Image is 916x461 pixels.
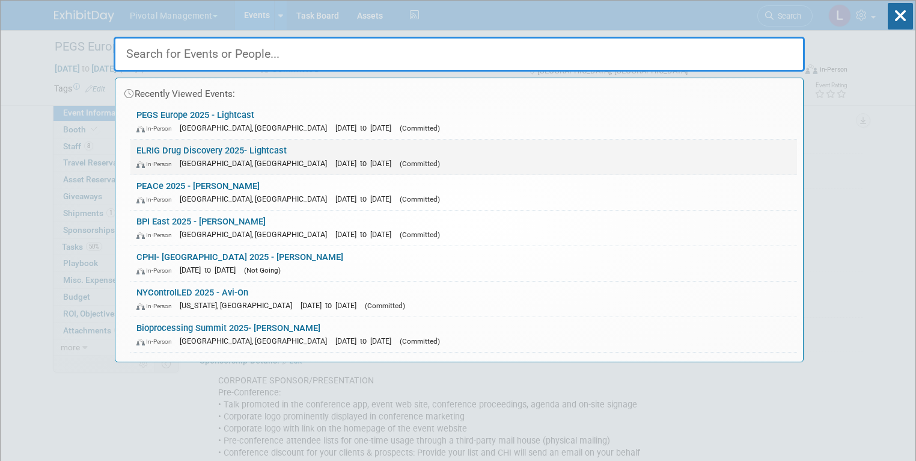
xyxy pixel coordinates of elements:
a: BPI East 2025 - [PERSON_NAME] In-Person [GEOGRAPHIC_DATA], [GEOGRAPHIC_DATA] [DATE] to [DATE] (Co... [130,211,797,246]
span: [DATE] to [DATE] [335,194,397,203]
input: Search for Events or People... [114,37,805,72]
span: In-Person [136,160,177,168]
span: [DATE] to [DATE] [180,265,242,274]
span: [DATE] to [DATE] [301,301,362,310]
a: PEGS Europe 2025 - Lightcast In-Person [GEOGRAPHIC_DATA], [GEOGRAPHIC_DATA] [DATE] to [DATE] (Com... [130,104,797,139]
span: (Committed) [400,159,440,168]
a: NYControlLED 2025 - Avi-On In-Person [US_STATE], [GEOGRAPHIC_DATA] [DATE] to [DATE] (Committed) [130,282,797,317]
span: (Committed) [400,195,440,203]
span: In-Person [136,125,177,132]
div: Recently Viewed Events: [121,78,797,104]
span: In-Person [136,302,177,310]
span: [DATE] to [DATE] [335,336,397,345]
span: [GEOGRAPHIC_DATA], [GEOGRAPHIC_DATA] [180,336,333,345]
span: [GEOGRAPHIC_DATA], [GEOGRAPHIC_DATA] [180,194,333,203]
a: ELRIG Drug Discovery 2025- Lightcast In-Person [GEOGRAPHIC_DATA], [GEOGRAPHIC_DATA] [DATE] to [DA... [130,140,797,175]
a: CPHI- [GEOGRAPHIC_DATA] 2025 - [PERSON_NAME] In-Person [DATE] to [DATE] (Not Going) [130,246,797,281]
span: (Committed) [400,230,440,239]
span: [GEOGRAPHIC_DATA], [GEOGRAPHIC_DATA] [180,123,333,132]
a: Bioprocessing Summit 2025- [PERSON_NAME] In-Person [GEOGRAPHIC_DATA], [GEOGRAPHIC_DATA] [DATE] to... [130,317,797,352]
span: (Committed) [400,124,440,132]
span: In-Person [136,338,177,345]
span: [GEOGRAPHIC_DATA], [GEOGRAPHIC_DATA] [180,230,333,239]
span: In-Person [136,231,177,239]
span: [DATE] to [DATE] [335,159,397,168]
a: PEACe 2025 - [PERSON_NAME] In-Person [GEOGRAPHIC_DATA], [GEOGRAPHIC_DATA] [DATE] to [DATE] (Commi... [130,175,797,210]
span: In-Person [136,267,177,274]
span: (Committed) [365,302,405,310]
span: [GEOGRAPHIC_DATA], [GEOGRAPHIC_DATA] [180,159,333,168]
span: In-Person [136,196,177,203]
span: (Not Going) [244,266,281,274]
span: [US_STATE], [GEOGRAPHIC_DATA] [180,301,298,310]
span: (Committed) [400,337,440,345]
span: [DATE] to [DATE] [335,230,397,239]
span: [DATE] to [DATE] [335,123,397,132]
